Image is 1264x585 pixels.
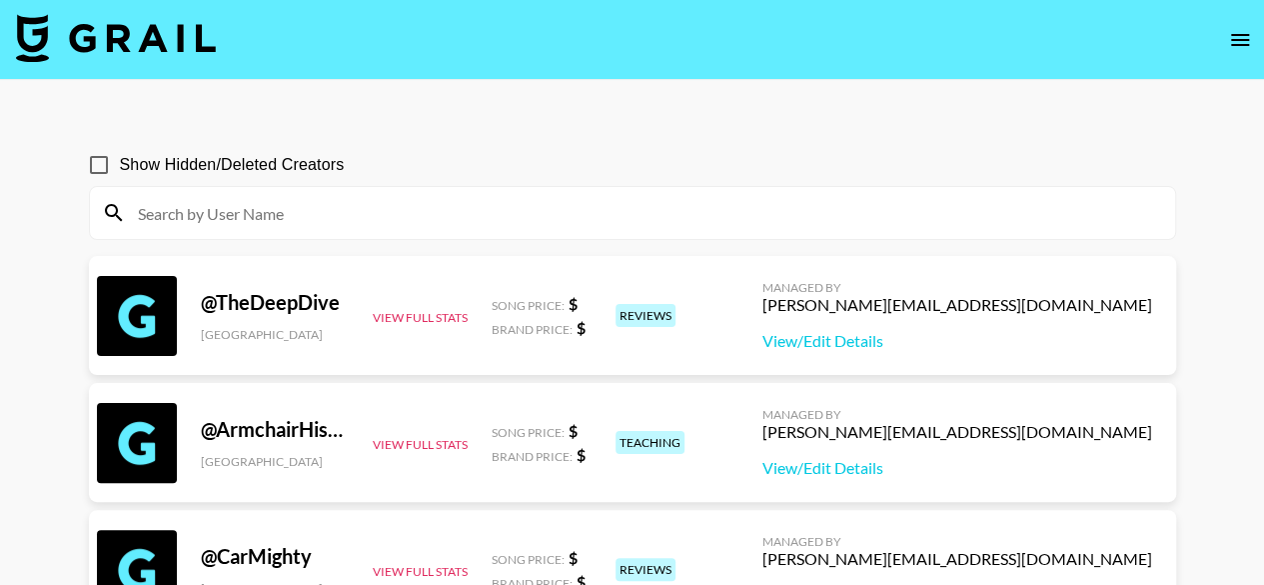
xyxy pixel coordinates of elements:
div: @ ArmchairHistorian [201,417,349,442]
div: Managed By [762,534,1152,549]
div: Managed By [762,407,1152,422]
button: open drawer [1220,20,1260,60]
strong: $ [569,421,578,440]
span: Brand Price: [492,322,573,337]
div: [PERSON_NAME][EMAIL_ADDRESS][DOMAIN_NAME] [762,295,1152,315]
a: View/Edit Details [762,458,1152,478]
div: @ TheDeepDive [201,290,349,315]
div: reviews [616,304,675,327]
div: reviews [616,558,675,581]
span: Song Price: [492,425,565,440]
div: @ CarMighty [201,544,349,569]
button: View Full Stats [373,564,468,579]
div: [PERSON_NAME][EMAIL_ADDRESS][DOMAIN_NAME] [762,422,1152,442]
span: Show Hidden/Deleted Creators [120,153,345,177]
div: [GEOGRAPHIC_DATA] [201,454,349,469]
img: Grail Talent [16,14,216,62]
strong: $ [569,294,578,313]
div: Managed By [762,280,1152,295]
span: Song Price: [492,552,565,567]
strong: $ [569,548,578,567]
strong: $ [577,318,586,337]
a: View/Edit Details [762,331,1152,351]
input: Search by User Name [126,197,1163,229]
div: [PERSON_NAME][EMAIL_ADDRESS][DOMAIN_NAME] [762,549,1152,569]
span: Brand Price: [492,449,573,464]
strong: $ [577,445,586,464]
div: teaching [616,431,684,454]
button: View Full Stats [373,310,468,325]
span: Song Price: [492,298,565,313]
button: View Full Stats [373,437,468,452]
div: [GEOGRAPHIC_DATA] [201,327,349,342]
